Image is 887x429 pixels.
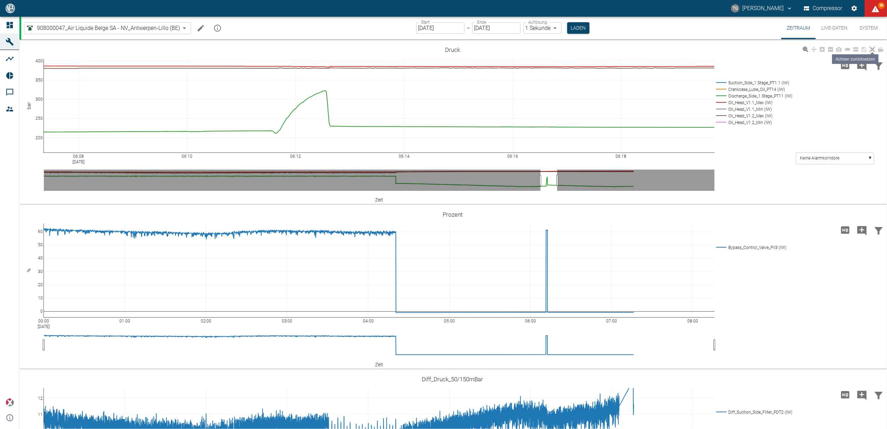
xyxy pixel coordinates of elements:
button: Zeitraum [781,17,816,39]
button: Einstellungen [848,2,861,15]
img: Xplore Logo [6,398,14,407]
button: thomas.gregoir@neuman-esser.com [730,2,794,15]
div: 1 Sekunde [523,22,562,34]
button: System [853,17,884,39]
button: Compressor [802,2,844,15]
button: Live-Daten [816,17,853,39]
button: Daten filtern [870,56,887,75]
span: Hohe Auflösung [837,391,854,398]
a: 908000047_Air Liquide Belge SA - NV_Antwerpen-Lillo (BE) [26,24,180,32]
input: DD.MM.YYYY [472,22,521,34]
div: TG [731,4,739,13]
button: Kommentar hinzufügen [854,56,870,75]
button: Kommentar hinzufügen [854,221,870,239]
label: Start [421,19,430,25]
label: Auflösung [528,19,547,25]
text: Keine Alarmkorridore [800,156,840,161]
input: DD.MM.YYYY [416,22,465,34]
img: logo [5,3,16,13]
button: Laden [567,22,589,34]
button: mission info [211,21,224,35]
button: Daten filtern [870,386,887,404]
p: – [467,24,470,32]
span: Hohe Auflösung [837,62,854,68]
button: Daten filtern [870,221,887,239]
label: Ende [477,19,486,25]
span: 908000047_Air Liquide Belge SA - NV_Antwerpen-Lillo (BE) [37,24,180,32]
span: Hohe Auflösung [837,226,854,233]
span: 96 [878,2,885,9]
button: Machine bearbeiten [194,21,208,35]
button: Kommentar hinzufügen [854,386,870,404]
